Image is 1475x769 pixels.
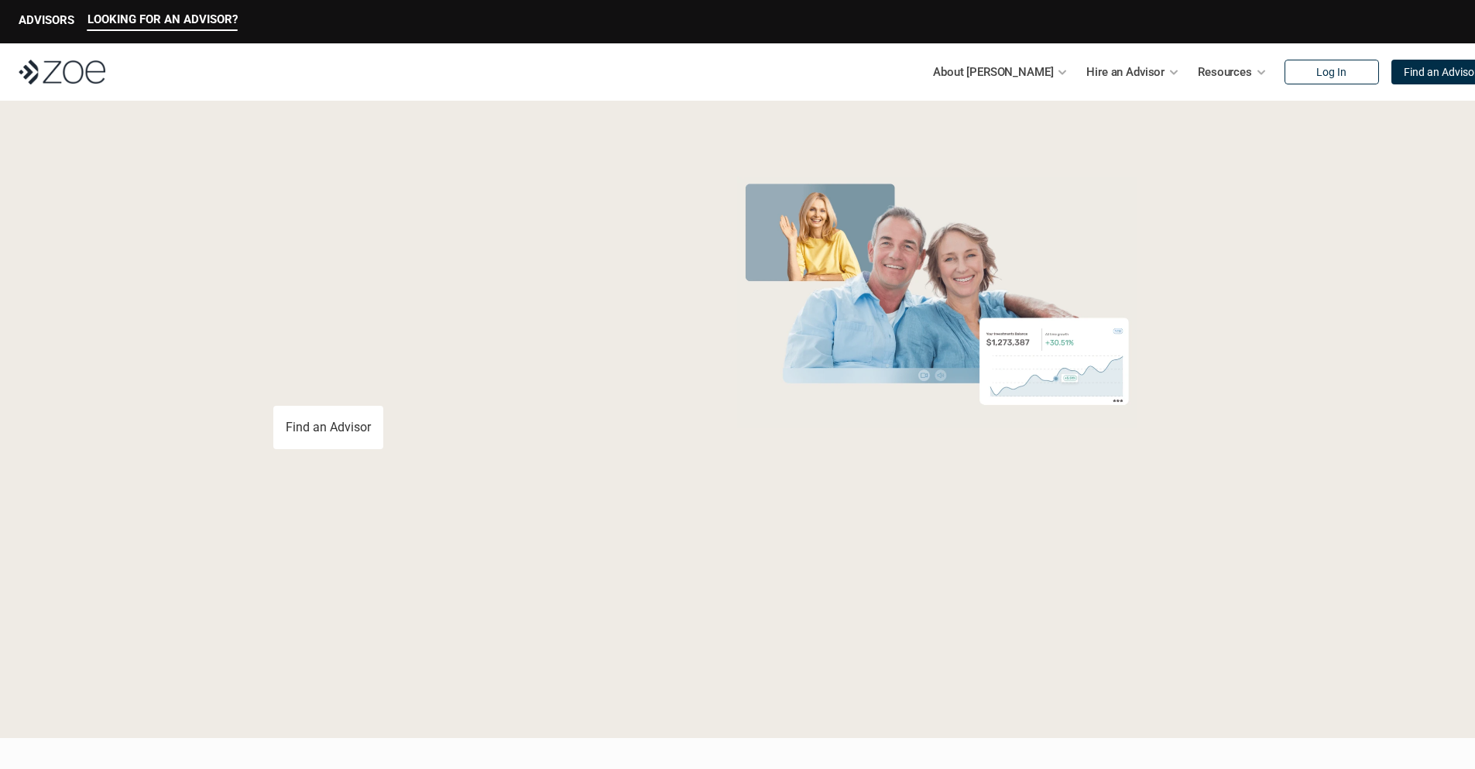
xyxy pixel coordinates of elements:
p: Log In [1316,66,1346,79]
p: Loremipsum: *DolOrsi Ametconsecte adi Eli Seddoeius tem inc utlaboreet. Dol 5934 MagNaal Enimadmi... [37,608,1438,664]
span: with a Financial Advisor [273,223,586,335]
a: Log In [1285,60,1379,84]
p: About [PERSON_NAME] [933,60,1053,84]
p: Hire an Advisor [1086,60,1165,84]
p: Find an Advisor [286,420,371,434]
em: The information in the visuals above is for illustrative purposes only and does not represent an ... [722,438,1152,446]
p: LOOKING FOR AN ADVISOR? [87,12,238,26]
p: You deserve an advisor you can trust. [PERSON_NAME], hire, and invest with vetted, fiduciary, fin... [273,350,673,387]
span: Grow Your Wealth [273,171,618,231]
p: ADVISORS [19,13,74,27]
a: Find an Advisor [273,406,383,449]
p: Resources [1198,60,1252,84]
